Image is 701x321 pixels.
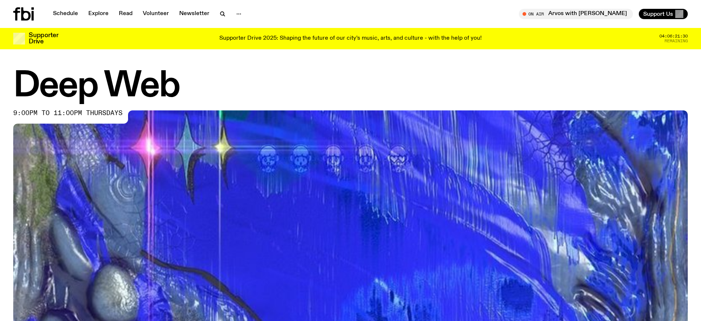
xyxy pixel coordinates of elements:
button: On AirArvos with [PERSON_NAME] [519,9,633,19]
a: Volunteer [138,9,173,19]
button: Support Us [639,9,688,19]
a: Explore [84,9,113,19]
p: Supporter Drive 2025: Shaping the future of our city’s music, arts, and culture - with the help o... [219,35,482,42]
span: 9:00pm to 11:00pm thursdays [13,110,123,116]
h1: Deep Web [13,70,688,103]
h3: Supporter Drive [29,32,58,45]
a: Read [114,9,137,19]
span: Support Us [643,11,673,17]
span: Remaining [665,39,688,43]
a: Schedule [49,9,82,19]
span: 04:06:21:30 [659,34,688,38]
a: Newsletter [175,9,214,19]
